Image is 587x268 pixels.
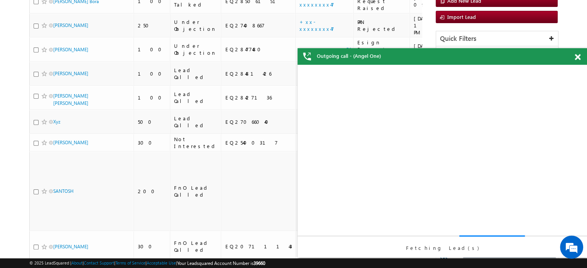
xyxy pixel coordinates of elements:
div: Lead Called [174,91,218,105]
a: +xx-xxxxxxxx47 [299,19,334,32]
div: 250 [138,22,166,29]
div: Leave a message [40,40,130,51]
div: EQ27066040 [225,118,292,125]
div: FnO Lead Called [174,184,218,198]
a: Acceptable Use [147,260,176,265]
div: Esign Request Raised [357,39,406,60]
a: Terms of Service [115,260,145,265]
span: 39660 [254,260,265,266]
em: Submit [113,210,140,220]
div: Minimize live chat window [127,4,145,22]
div: 100 [138,70,166,77]
div: EQ28427136 [225,94,292,101]
img: d_60004797649_company_0_60004797649 [13,40,32,51]
a: Xyz [53,119,60,125]
a: [PERSON_NAME] [PERSON_NAME] [53,93,88,106]
div: 100 [138,46,166,53]
div: 200 [138,188,166,195]
div: 500 [138,118,166,125]
div: EQ20711143 [225,243,292,250]
div: FnO Lead Called [174,239,218,253]
a: [PERSON_NAME] [53,47,88,52]
a: [PERSON_NAME] [53,22,88,28]
div: Not Interested [174,136,218,150]
a: SANTOSH [53,188,74,194]
div: EQ28481426 [225,70,292,77]
textarea: Type your message and click 'Submit' [10,71,141,203]
div: EQ27408667 [225,22,292,29]
span: © 2025 LeadSquared | | | | | [29,260,265,267]
span: Your Leadsquared Account Number is [177,260,265,266]
div: Quick Filters [436,31,558,46]
div: Lead Called [174,115,218,129]
div: Under Objection [174,42,218,56]
div: Under Objection [174,19,218,32]
div: 100 [138,94,166,101]
a: [PERSON_NAME] [53,71,88,76]
div: [DATE] 10:46 PM [414,15,453,36]
a: [PERSON_NAME] [53,140,88,145]
a: Contact Support [84,260,114,265]
div: EQ28477480 [225,46,292,53]
a: [PERSON_NAME] [53,244,88,249]
div: Lead Called [174,67,218,81]
div: [DATE] 08:54 PM [414,42,453,56]
span: Import Lead [447,13,476,20]
div: EQ25400317 [225,139,292,146]
div: 300 [138,243,166,250]
a: About [71,260,83,265]
span: Outgoing call - (Angel One) [317,52,381,59]
a: +xx-xxxxxxxx54 [299,46,349,52]
div: PAN Rejected [357,19,406,32]
div: 300 [138,139,166,146]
